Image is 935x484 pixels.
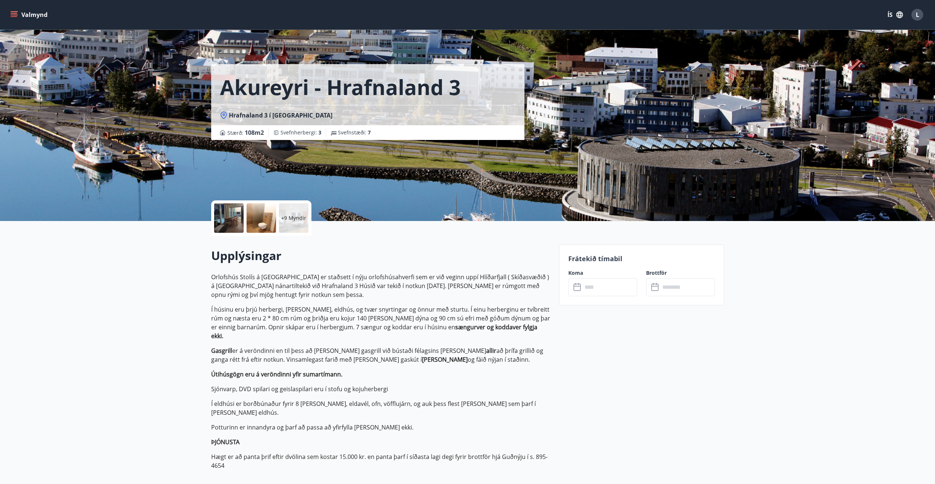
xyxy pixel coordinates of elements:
h1: Akureyri - Hrafnaland 3 [220,73,461,101]
h2: Upplýsingar [211,248,550,264]
p: Hægt er að panta þrif eftir dvölina sem kostar 15.000 kr. en panta þarf í síðasta lagi degi fyrir... [211,452,550,470]
span: L [916,11,919,19]
strong: Gasgrill [211,347,232,355]
p: Orlofshús Stolís á [GEOGRAPHIC_DATA] er staðsett í nýju orlofshúsahverfi sem er við veginn uppí H... [211,273,550,299]
p: Í eldhúsi er borðbúnaður fyrir 8 [PERSON_NAME], eldavél, ofn, vöfflujárn, og auk þess flest [PERS... [211,399,550,417]
button: L [908,6,926,24]
span: Stærð : [227,128,264,137]
button: ÍS [883,8,907,21]
strong: Útihúsgögn eru á veröndinni yfir sumartímann. [211,370,342,378]
strong: [PERSON_NAME] [422,355,468,364]
label: Brottför [646,269,715,277]
p: Frátekið tímabil [568,254,715,263]
span: 3 [318,129,321,136]
p: er á veröndinni en til þess að [PERSON_NAME] gasgrill við bústaði félagsins [PERSON_NAME] að þríf... [211,346,550,364]
label: Koma [568,269,637,277]
span: Hrafnaland 3 í [GEOGRAPHIC_DATA] [229,111,332,119]
span: 108 m2 [245,129,264,137]
strong: ÞJÓNUSTA [211,438,240,446]
strong: allir [486,347,496,355]
button: menu [9,8,50,21]
p: +9 Myndir [281,214,306,222]
p: Sjónvarp, DVD spilari og geislaspilari eru í stofu og kojuherbergi [211,385,550,393]
p: Í húsinu eru þrjú herbergi, [PERSON_NAME], eldhús, og tvær snyrtingar og önnur með sturtu. Í einu... [211,305,550,340]
span: Svefnstæði : [338,129,371,136]
span: 7 [368,129,371,136]
p: Potturinn er innandyra og þarf að passa að yfirfylla [PERSON_NAME] ekki. [211,423,550,432]
span: Svefnherbergi : [280,129,321,136]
